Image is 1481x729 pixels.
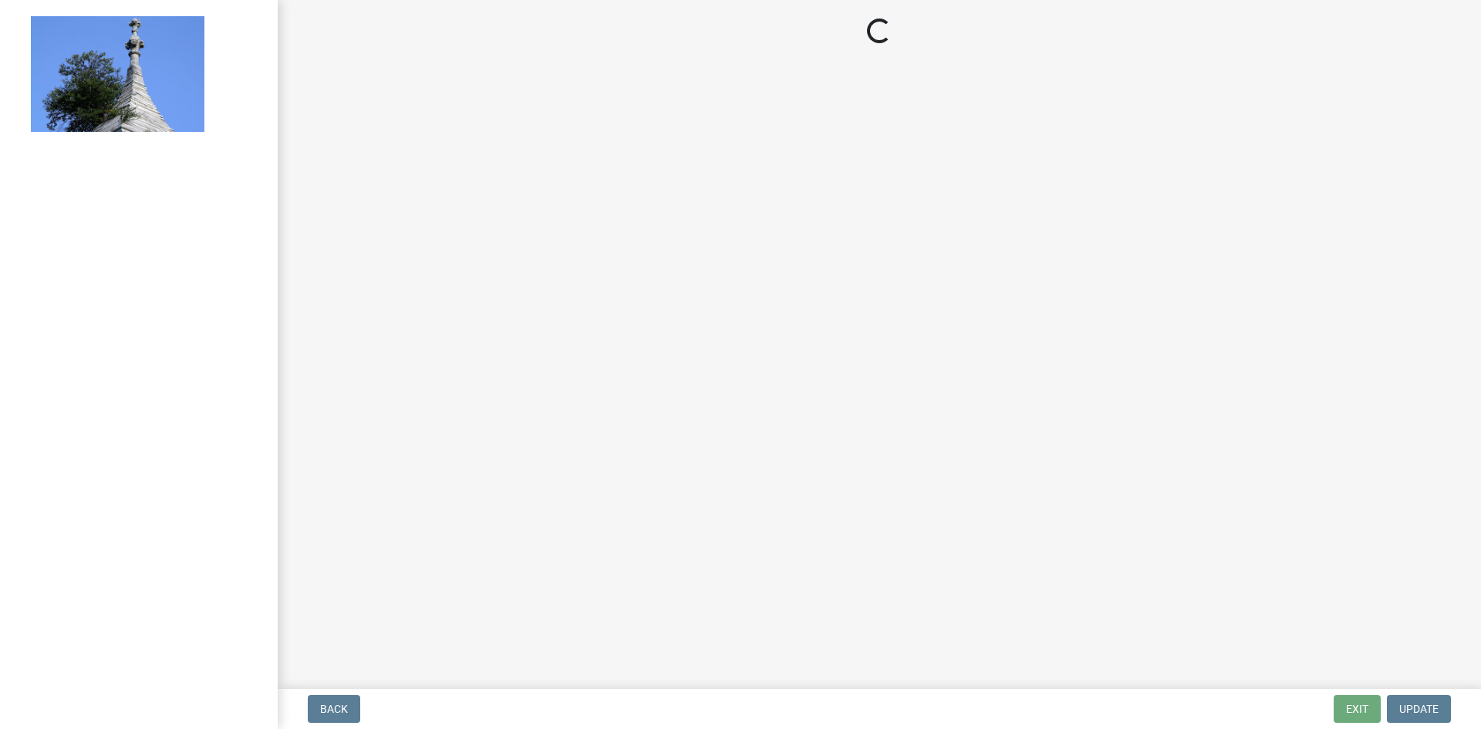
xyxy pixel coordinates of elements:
[308,695,360,723] button: Back
[1387,695,1451,723] button: Update
[1399,703,1439,715] span: Update
[1334,695,1381,723] button: Exit
[320,703,348,715] span: Back
[31,16,204,132] img: Decatur County, Indiana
